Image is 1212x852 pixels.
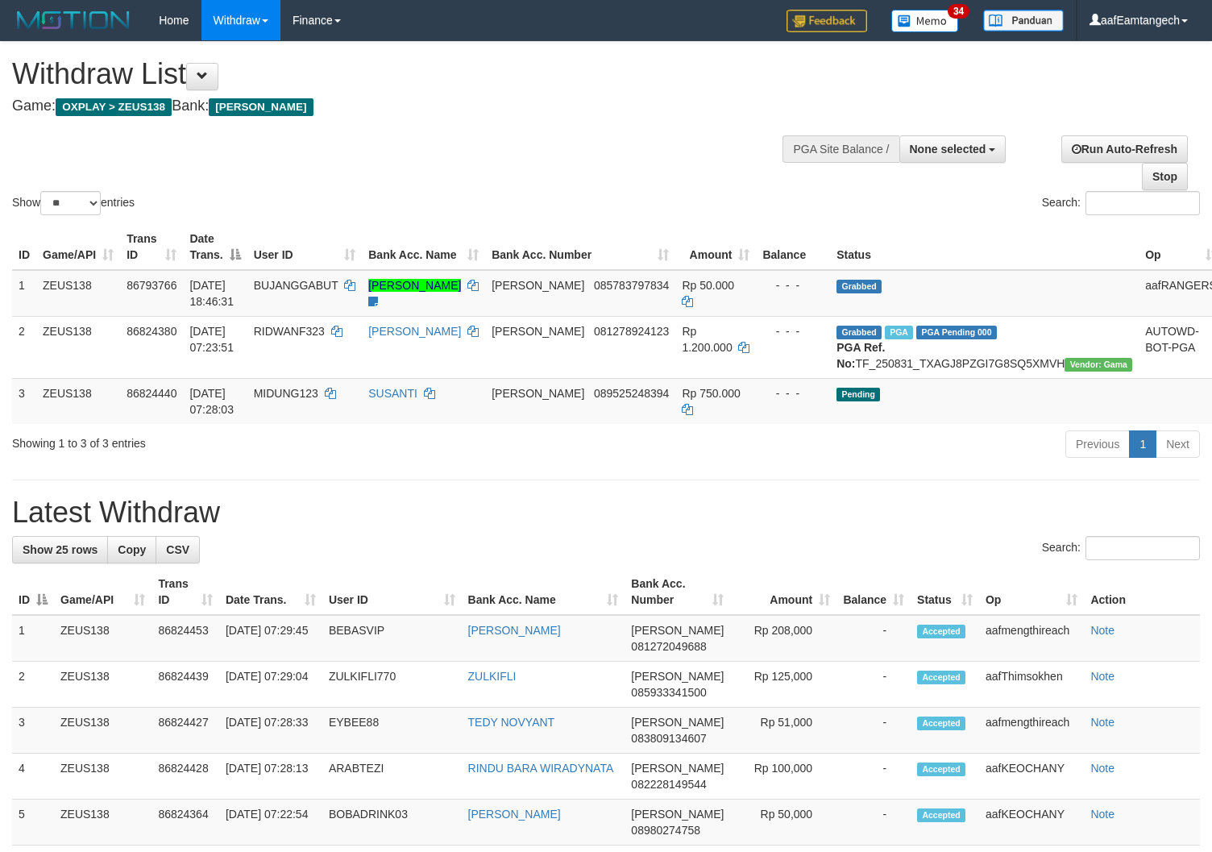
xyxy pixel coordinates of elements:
span: [DATE] 07:28:03 [189,387,234,416]
td: - [836,708,911,754]
td: [DATE] 07:28:13 [219,754,322,800]
span: [PERSON_NAME] [492,387,584,400]
th: Date Trans.: activate to sort column descending [183,224,247,270]
th: Bank Acc. Name: activate to sort column ascending [462,569,625,615]
th: Op: activate to sort column ascending [979,569,1084,615]
td: ZEUS138 [36,378,120,424]
select: Showentries [40,191,101,215]
a: SUSANTI [368,387,417,400]
span: Copy 083809134607 to clipboard [631,732,706,745]
span: Pending [836,388,880,401]
td: ZEUS138 [36,270,120,317]
th: Game/API: activate to sort column ascending [36,224,120,270]
span: None selected [910,143,986,156]
td: [DATE] 07:29:45 [219,615,322,662]
td: ZULKIFLI770 [322,662,462,708]
th: Action [1084,569,1200,615]
th: Game/API: activate to sort column ascending [54,569,151,615]
a: Note [1090,624,1114,637]
a: CSV [156,536,200,563]
span: Accepted [917,671,965,684]
span: PGA Pending [916,326,997,339]
td: 2 [12,662,54,708]
span: 86824440 [127,387,176,400]
td: [DATE] 07:22:54 [219,800,322,846]
td: Rp 100,000 [730,754,836,800]
th: Balance: activate to sort column ascending [836,569,911,615]
span: [PERSON_NAME] [631,762,724,775]
th: ID [12,224,36,270]
a: Previous [1065,430,1130,458]
a: Copy [107,536,156,563]
td: TF_250831_TXAGJ8PZGI7G8SQ5XMVH [830,316,1139,378]
th: Amount: activate to sort column ascending [675,224,756,270]
div: Showing 1 to 3 of 3 entries [12,429,493,451]
td: Rp 208,000 [730,615,836,662]
th: Balance [756,224,830,270]
div: PGA Site Balance / [782,135,899,163]
th: Bank Acc. Number: activate to sort column ascending [485,224,675,270]
div: - - - [762,323,824,339]
td: ZEUS138 [54,615,151,662]
label: Show entries [12,191,135,215]
h4: Game: Bank: [12,98,792,114]
span: Accepted [917,625,965,638]
img: Feedback.jpg [787,10,867,32]
span: Copy 081272049688 to clipboard [631,640,706,653]
td: aafKEOCHANY [979,754,1084,800]
img: MOTION_logo.png [12,8,135,32]
td: aafmengthireach [979,708,1084,754]
th: Amount: activate to sort column ascending [730,569,836,615]
span: Copy 082228149544 to clipboard [631,778,706,791]
span: [PERSON_NAME] [631,716,724,729]
td: 3 [12,378,36,424]
label: Search: [1042,191,1200,215]
h1: Withdraw List [12,58,792,90]
td: 86824453 [151,615,219,662]
span: Show 25 rows [23,543,98,556]
td: EYBEE88 [322,708,462,754]
a: [PERSON_NAME] [368,279,461,292]
a: RINDU BARA WIRADYNATA [468,762,614,775]
input: Search: [1085,191,1200,215]
a: [PERSON_NAME] [468,808,561,821]
th: Status [830,224,1139,270]
td: Rp 125,000 [730,662,836,708]
span: BUJANGGABUT [254,279,338,292]
a: [PERSON_NAME] [468,624,561,637]
span: 86793766 [127,279,176,292]
td: Rp 51,000 [730,708,836,754]
td: 2 [12,316,36,378]
span: [PERSON_NAME] [492,279,584,292]
span: Grabbed [836,326,882,339]
td: ZEUS138 [36,316,120,378]
th: Date Trans.: activate to sort column ascending [219,569,322,615]
a: Show 25 rows [12,536,108,563]
input: Search: [1085,536,1200,560]
span: Rp 1.200.000 [682,325,732,354]
td: 3 [12,708,54,754]
td: ZEUS138 [54,662,151,708]
span: CSV [166,543,189,556]
span: [PERSON_NAME] [492,325,584,338]
span: [PERSON_NAME] [209,98,313,116]
td: aafKEOCHANY [979,800,1084,846]
span: Grabbed [836,280,882,293]
a: Note [1090,716,1114,729]
a: Next [1156,430,1200,458]
td: BEBASVIP [322,615,462,662]
span: Rp 50.000 [682,279,734,292]
a: ZULKIFLI [468,670,517,683]
td: 86824364 [151,800,219,846]
span: Rp 750.000 [682,387,740,400]
span: Copy 089525248394 to clipboard [594,387,669,400]
a: Stop [1142,163,1188,190]
button: None selected [899,135,1007,163]
td: 4 [12,754,54,800]
td: - [836,754,911,800]
th: Trans ID: activate to sort column ascending [151,569,219,615]
span: [PERSON_NAME] [631,624,724,637]
span: Accepted [917,717,965,730]
a: TEDY NOVYANT [468,716,555,729]
td: ZEUS138 [54,800,151,846]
